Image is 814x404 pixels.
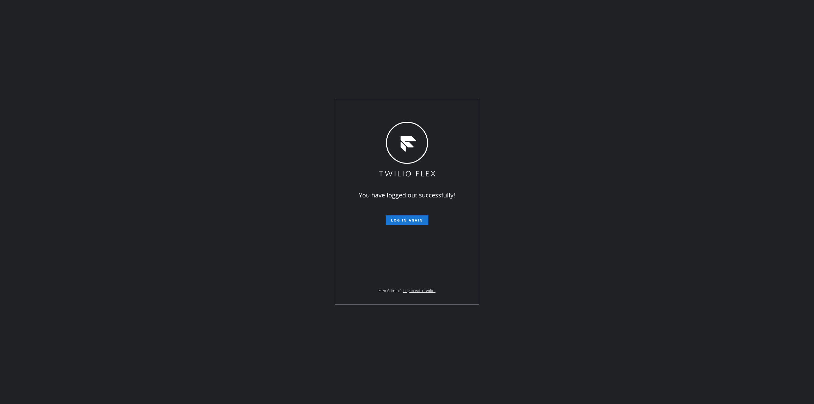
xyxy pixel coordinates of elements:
span: Flex Admin? [379,288,401,293]
a: Log in with Twilio. [403,288,435,293]
button: Log in again [386,215,428,225]
span: You have logged out successfully! [359,191,455,199]
span: Log in again [391,218,423,223]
